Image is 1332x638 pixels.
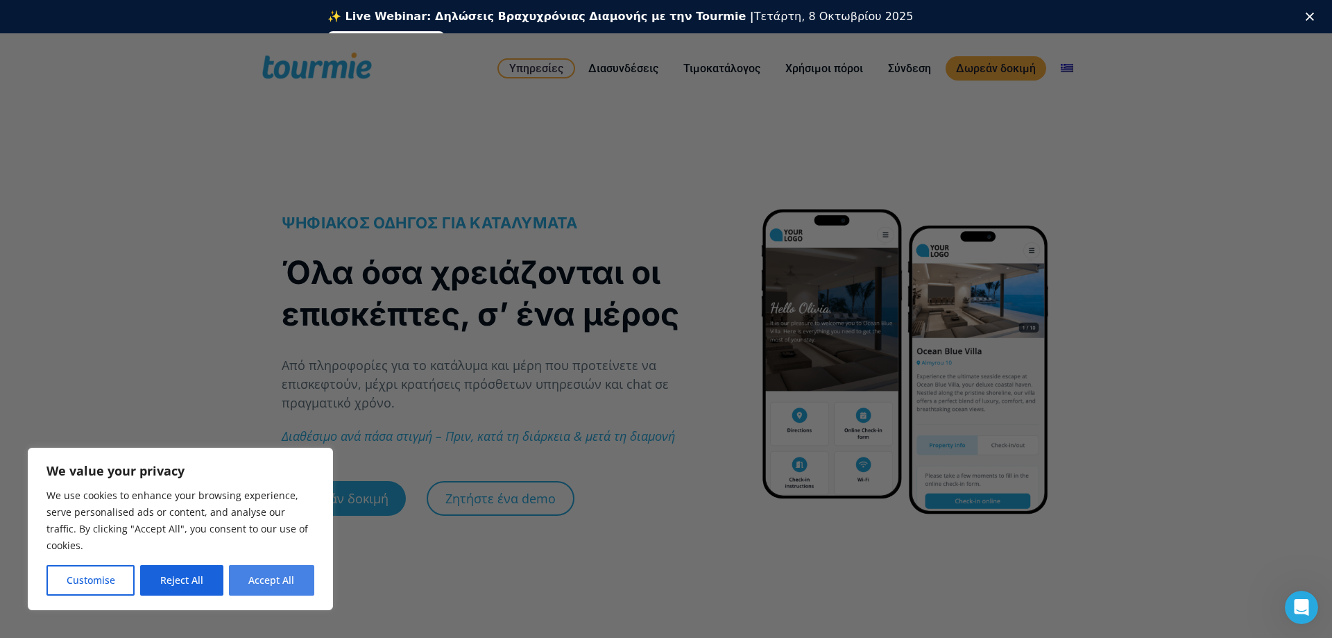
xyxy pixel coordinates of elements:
[46,462,314,479] p: We value your privacy
[46,565,135,596] button: Customise
[394,187,938,451] iframe: Popup CTA
[229,565,314,596] button: Accept All
[140,565,223,596] button: Reject All
[327,31,445,48] a: Εγγραφείτε δωρεάν
[46,487,314,554] p: We use cookies to enhance your browsing experience, serve personalised ads or content, and analys...
[327,10,913,24] div: Τετάρτη, 8 Οκτωβρίου 2025
[1306,12,1320,21] div: Κλείσιμο
[1285,591,1318,624] iframe: Intercom live chat
[327,10,754,23] b: ✨ Live Webinar: Δηλώσεις Βραχυχρόνιας Διαμονής με την Tourmie |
